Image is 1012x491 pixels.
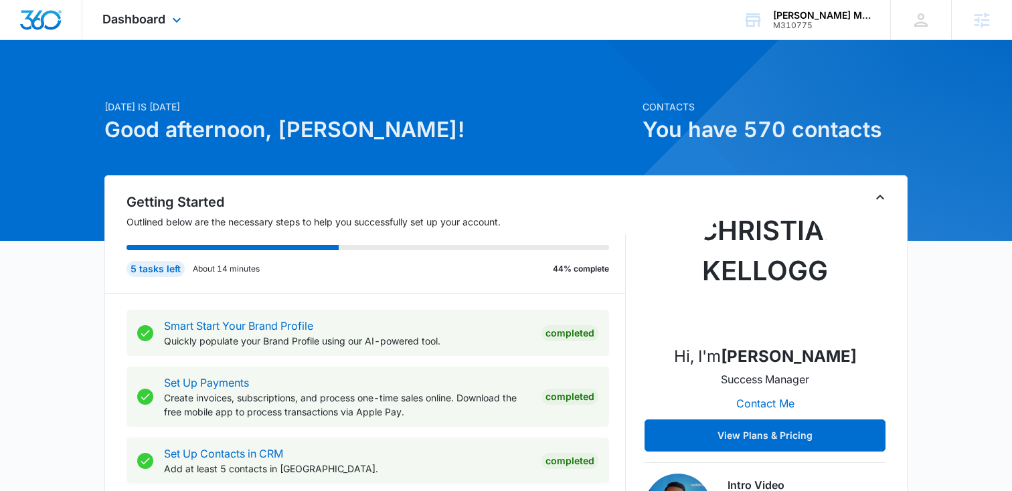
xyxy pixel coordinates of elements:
[541,389,598,405] div: Completed
[698,200,832,334] img: Christian Kellogg
[723,387,808,419] button: Contact Me
[553,263,609,275] p: 44% complete
[164,319,313,332] a: Smart Start Your Brand Profile
[126,215,626,229] p: Outlined below are the necessary steps to help you successfully set up your account.
[643,114,908,146] h1: You have 570 contacts
[193,263,260,275] p: About 14 minutes
[164,391,531,419] p: Create invoices, subscriptions, and process one-time sales online. Download the free mobile app t...
[164,334,531,348] p: Quickly populate your Brand Profile using our AI-powered tool.
[541,453,598,469] div: Completed
[104,114,635,146] h1: Good afternoon, [PERSON_NAME]!
[643,100,908,114] p: Contacts
[164,462,531,476] p: Add at least 5 contacts in [GEOGRAPHIC_DATA].
[721,347,857,366] strong: [PERSON_NAME]
[872,189,888,205] button: Toggle Collapse
[773,21,871,30] div: account id
[164,447,283,460] a: Set Up Contacts in CRM
[674,345,857,369] p: Hi, I'm
[773,10,871,21] div: account name
[164,376,249,389] a: Set Up Payments
[645,419,885,452] button: View Plans & Pricing
[102,12,165,26] span: Dashboard
[104,100,635,114] p: [DATE] is [DATE]
[721,371,809,387] p: Success Manager
[126,192,626,212] h2: Getting Started
[541,325,598,341] div: Completed
[126,261,185,277] div: 5 tasks left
